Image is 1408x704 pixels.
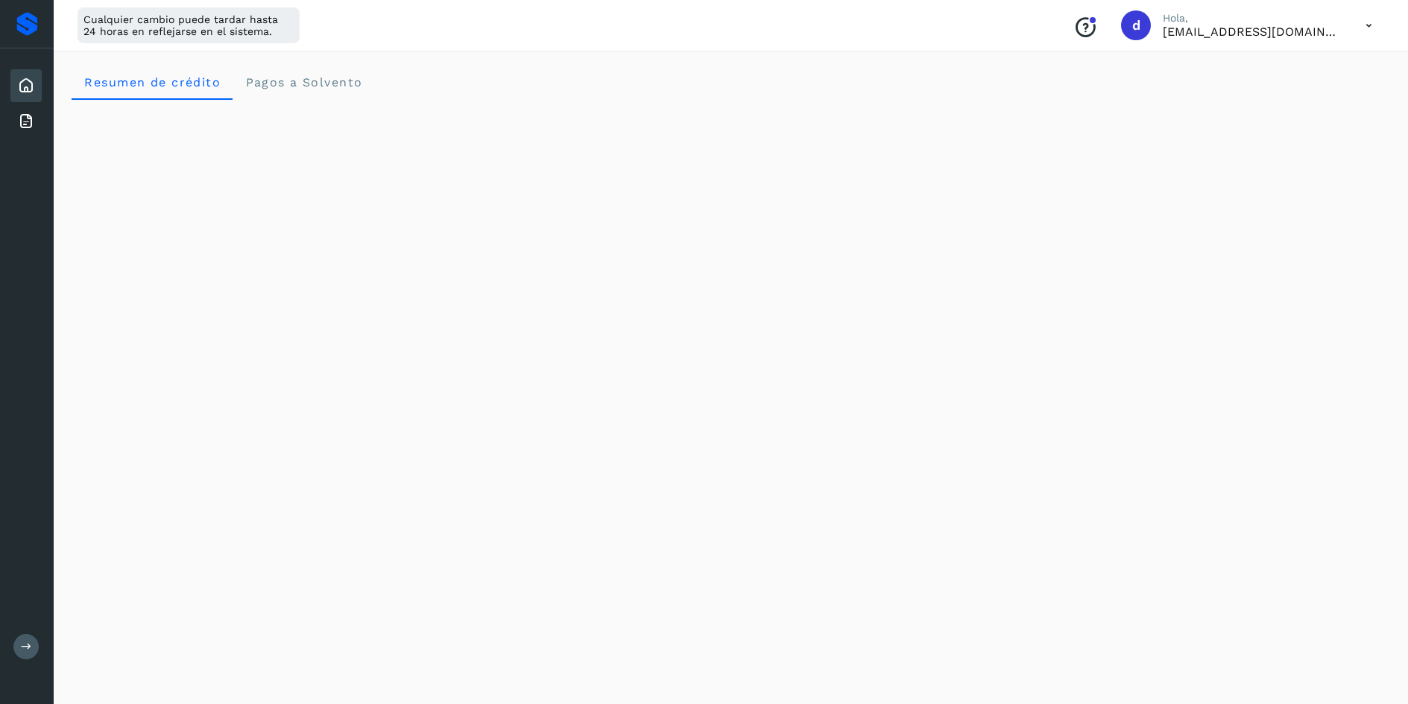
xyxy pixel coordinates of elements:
div: Facturas [10,105,42,138]
span: Resumen de crédito [83,75,221,89]
p: Hola, [1163,12,1342,25]
div: Cualquier cambio puede tardar hasta 24 horas en reflejarse en el sistema. [78,7,300,43]
span: Pagos a Solvento [244,75,362,89]
div: Inicio [10,69,42,102]
p: direccion@flenasa.com [1163,25,1342,39]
